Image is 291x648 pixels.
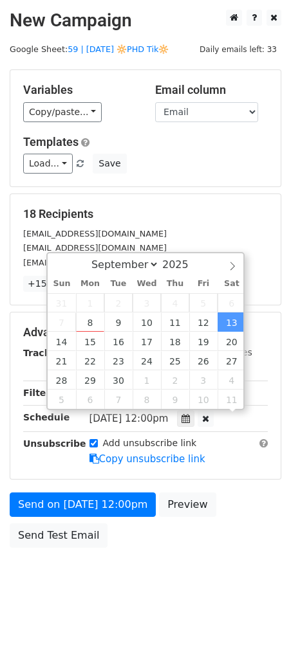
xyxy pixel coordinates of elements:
[155,83,268,97] h5: Email column
[76,332,104,351] span: September 15, 2025
[23,83,136,97] h5: Variables
[189,390,218,409] span: October 10, 2025
[161,390,189,409] span: October 9, 2025
[48,370,76,390] span: September 28, 2025
[76,370,104,390] span: September 29, 2025
[23,276,77,292] a: +15 more
[68,44,169,54] a: 59 | [DATE] 🔆PHD Tik🔆
[76,293,104,312] span: September 1, 2025
[218,293,246,312] span: September 6, 2025
[161,312,189,332] span: September 11, 2025
[103,437,197,450] label: Add unsubscribe link
[23,388,56,398] strong: Filters
[104,293,133,312] span: September 2, 2025
[10,523,108,548] a: Send Test Email
[23,438,86,449] strong: Unsubscribe
[23,243,167,253] small: [EMAIL_ADDRESS][DOMAIN_NAME]
[133,351,161,370] span: September 24, 2025
[189,312,218,332] span: September 12, 2025
[195,44,281,54] a: Daily emails left: 33
[189,293,218,312] span: September 5, 2025
[10,44,169,54] small: Google Sheet:
[195,42,281,57] span: Daily emails left: 33
[23,135,79,148] a: Templates
[159,492,216,517] a: Preview
[161,293,189,312] span: September 4, 2025
[23,207,268,221] h5: 18 Recipients
[23,412,70,422] strong: Schedule
[76,390,104,409] span: October 6, 2025
[104,312,133,332] span: September 9, 2025
[76,351,104,370] span: September 22, 2025
[189,332,218,351] span: September 19, 2025
[23,325,268,339] h5: Advanced
[159,258,205,271] input: Year
[133,390,161,409] span: October 8, 2025
[218,332,246,351] span: September 20, 2025
[23,154,73,174] a: Load...
[104,370,133,390] span: September 30, 2025
[48,293,76,312] span: August 31, 2025
[48,351,76,370] span: September 21, 2025
[48,390,76,409] span: October 5, 2025
[161,351,189,370] span: September 25, 2025
[48,312,76,332] span: September 7, 2025
[218,370,246,390] span: October 4, 2025
[48,280,76,288] span: Sun
[104,351,133,370] span: September 23, 2025
[202,346,252,359] label: UTM Codes
[133,293,161,312] span: September 3, 2025
[227,586,291,648] iframe: Chat Widget
[10,10,281,32] h2: New Campaign
[23,348,66,358] strong: Tracking
[161,370,189,390] span: October 2, 2025
[104,332,133,351] span: September 16, 2025
[161,280,189,288] span: Thu
[23,102,102,122] a: Copy/paste...
[23,229,167,239] small: [EMAIL_ADDRESS][DOMAIN_NAME]
[104,280,133,288] span: Tue
[76,280,104,288] span: Mon
[133,370,161,390] span: October 1, 2025
[161,332,189,351] span: September 18, 2025
[218,280,246,288] span: Sat
[218,351,246,370] span: September 27, 2025
[23,258,167,267] small: [EMAIL_ADDRESS][DOMAIN_NAME]
[189,370,218,390] span: October 3, 2025
[48,332,76,351] span: September 14, 2025
[89,413,169,424] span: [DATE] 12:00pm
[133,332,161,351] span: September 17, 2025
[133,312,161,332] span: September 10, 2025
[218,390,246,409] span: October 11, 2025
[218,312,246,332] span: September 13, 2025
[76,312,104,332] span: September 8, 2025
[133,280,161,288] span: Wed
[189,351,218,370] span: September 26, 2025
[104,390,133,409] span: October 7, 2025
[93,154,126,174] button: Save
[189,280,218,288] span: Fri
[10,492,156,517] a: Send on [DATE] 12:00pm
[89,453,205,465] a: Copy unsubscribe link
